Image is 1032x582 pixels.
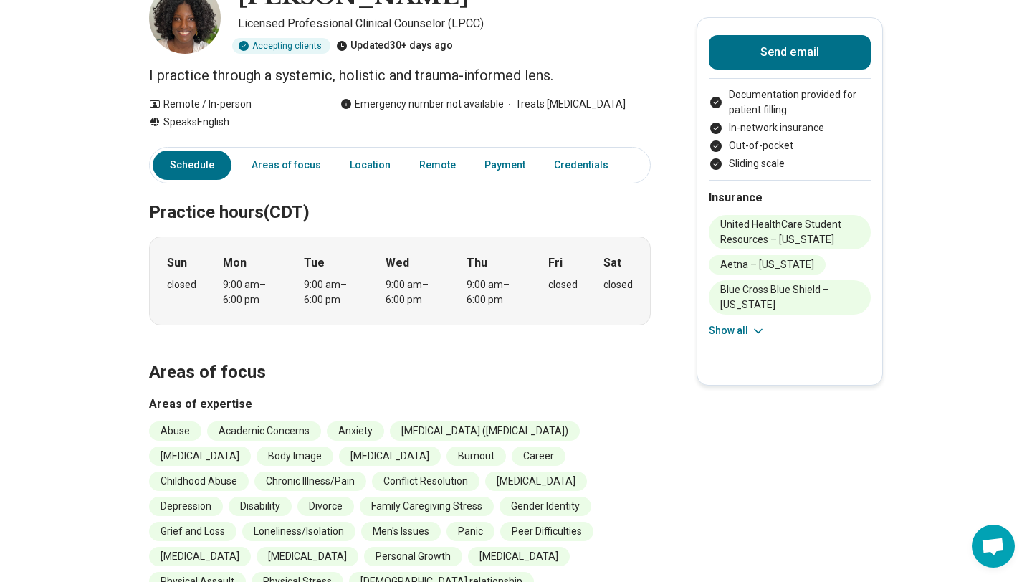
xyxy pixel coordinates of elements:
a: Credentials [545,151,626,180]
a: Remote [411,151,464,180]
li: [MEDICAL_DATA] [339,447,441,466]
li: [MEDICAL_DATA] ([MEDICAL_DATA]) [390,421,580,441]
li: Gender Identity [500,497,591,516]
strong: Fri [548,254,563,272]
li: In-network insurance [709,120,871,135]
li: Aetna – [US_STATE] [709,255,826,275]
div: Open chat [972,525,1015,568]
strong: Wed [386,254,409,272]
li: Family Caregiving Stress [360,497,494,516]
li: Depression [149,497,223,516]
div: Speaks English [149,115,312,130]
li: Sliding scale [709,156,871,171]
button: Send email [709,35,871,70]
li: Panic [446,522,494,541]
span: Treats [MEDICAL_DATA] [504,97,626,112]
li: Divorce [297,497,354,516]
li: Body Image [257,447,333,466]
div: Accepting clients [232,38,330,54]
div: closed [603,277,633,292]
li: Documentation provided for patient filling [709,87,871,118]
li: Personal Growth [364,547,462,566]
h2: Areas of focus [149,326,651,385]
strong: Sun [167,254,187,272]
li: Disability [229,497,292,516]
strong: Thu [467,254,487,272]
li: [MEDICAL_DATA] [149,447,251,466]
strong: Tue [304,254,325,272]
strong: Sat [603,254,621,272]
div: Updated 30+ days ago [336,38,453,54]
ul: Payment options [709,87,871,171]
a: Location [341,151,399,180]
li: Chronic Illness/Pain [254,472,366,491]
li: Anxiety [327,421,384,441]
div: Emergency number not available [340,97,504,112]
li: Burnout [446,447,506,466]
li: Peer Difficulties [500,522,593,541]
li: [MEDICAL_DATA] [149,547,251,566]
li: [MEDICAL_DATA] [468,547,570,566]
li: Abuse [149,421,201,441]
li: [MEDICAL_DATA] [485,472,587,491]
h3: Areas of expertise [149,396,651,413]
li: Academic Concerns [207,421,321,441]
div: 9:00 am – 6:00 pm [304,277,359,307]
a: Schedule [153,151,231,180]
li: [MEDICAL_DATA] [257,547,358,566]
div: 9:00 am – 6:00 pm [467,277,522,307]
li: Men's Issues [361,522,441,541]
a: Areas of focus [243,151,330,180]
strong: Mon [223,254,247,272]
div: closed [548,277,578,292]
button: Show all [709,323,765,338]
h2: Practice hours (CDT) [149,166,651,225]
h2: Insurance [709,189,871,206]
li: Grief and Loss [149,522,236,541]
div: Remote / In-person [149,97,312,112]
li: Childhood Abuse [149,472,249,491]
li: Out-of-pocket [709,138,871,153]
div: 9:00 am – 6:00 pm [386,277,441,307]
a: Payment [476,151,534,180]
div: closed [167,277,196,292]
li: Loneliness/Isolation [242,522,355,541]
div: 9:00 am – 6:00 pm [223,277,278,307]
li: Conflict Resolution [372,472,479,491]
p: Licensed Professional Clinical Counselor (LPCC) [238,15,651,32]
p: I practice through a systemic, holistic and trauma-informed lens. [149,65,651,85]
li: United HealthCare Student Resources – [US_STATE] [709,215,871,249]
div: When does the program meet? [149,237,651,325]
li: Blue Cross Blue Shield – [US_STATE] [709,280,871,315]
li: Career [512,447,565,466]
